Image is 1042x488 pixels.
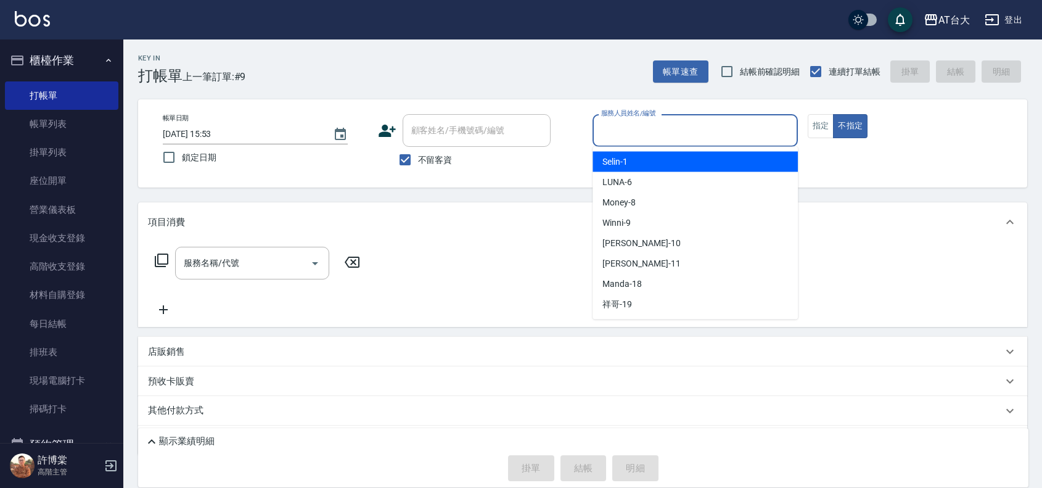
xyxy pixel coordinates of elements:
[5,110,118,138] a: 帳單列表
[740,65,800,78] span: 結帳前確認明細
[5,81,118,110] a: 打帳單
[10,453,35,478] img: Person
[138,337,1027,366] div: 店販銷售
[138,67,183,85] h3: 打帳單
[305,254,325,273] button: Open
[5,366,118,395] a: 現場電腦打卡
[602,237,680,250] span: [PERSON_NAME] -10
[38,454,101,466] h5: 許博棠
[159,435,215,448] p: 顯示業績明細
[183,69,246,85] span: 上一筆訂單:#9
[5,196,118,224] a: 營業儀表板
[163,114,189,123] label: 帳單日期
[601,109,655,118] label: 服務人員姓名/編號
[980,9,1027,31] button: 登出
[5,429,118,461] button: 預約管理
[5,395,118,423] a: 掃碼打卡
[808,114,834,138] button: 指定
[829,65,880,78] span: 連續打單結帳
[602,155,628,168] span: Selin -1
[138,396,1027,426] div: 其他付款方式
[602,176,632,189] span: LUNA -6
[163,124,321,144] input: YYYY/MM/DD hh:mm
[138,366,1027,396] div: 預收卡販賣
[5,224,118,252] a: 現金收支登錄
[148,404,210,418] p: 其他付款方式
[138,54,183,62] h2: Key In
[326,120,355,149] button: Choose date, selected date is 2025-08-14
[148,216,185,229] p: 項目消費
[602,257,680,270] span: [PERSON_NAME] -11
[15,11,50,27] img: Logo
[602,278,642,291] span: Manda -18
[5,310,118,338] a: 每日結帳
[5,138,118,167] a: 掛單列表
[418,154,453,167] span: 不留客資
[833,114,868,138] button: 不指定
[182,151,216,164] span: 鎖定日期
[138,202,1027,242] div: 項目消費
[602,217,631,230] span: Winni -9
[148,375,194,388] p: 預收卡販賣
[5,281,118,309] a: 材料自購登錄
[653,60,708,83] button: 帳單速查
[5,44,118,77] button: 櫃檯作業
[5,252,118,281] a: 高階收支登錄
[38,466,101,478] p: 高階主管
[938,12,970,28] div: AT台大
[5,338,118,366] a: 排班表
[138,426,1027,455] div: 備註及來源
[148,345,185,358] p: 店販銷售
[919,7,975,33] button: AT台大
[5,167,118,195] a: 座位開單
[602,298,632,311] span: 祥哥 -19
[888,7,913,32] button: save
[602,196,636,209] span: Money -8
